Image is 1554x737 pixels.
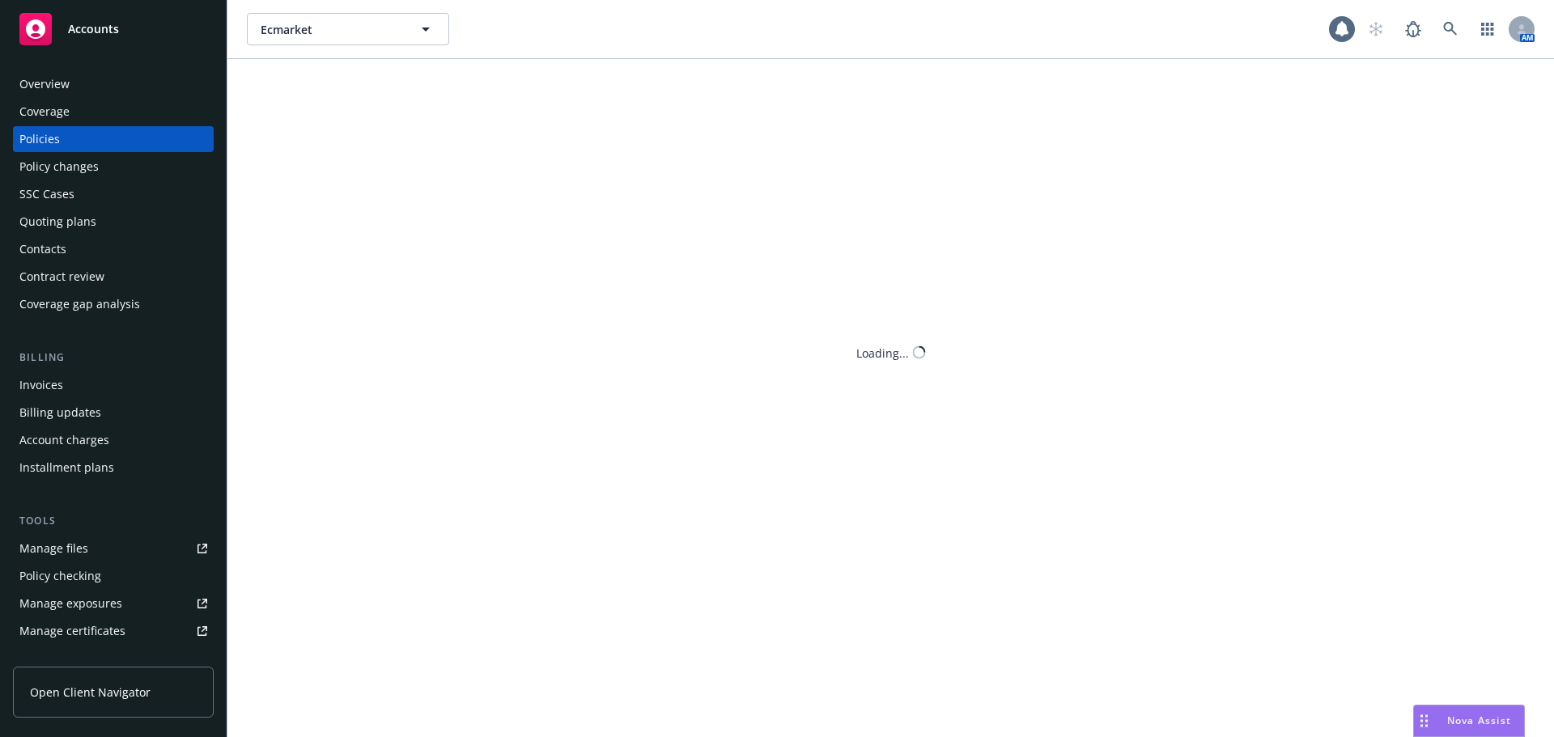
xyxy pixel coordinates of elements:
[13,291,214,317] a: Coverage gap analysis
[13,591,214,616] a: Manage exposures
[13,349,214,366] div: Billing
[19,591,122,616] div: Manage exposures
[261,21,401,38] span: Ecmarket
[68,23,119,36] span: Accounts
[13,618,214,644] a: Manage certificates
[13,126,214,152] a: Policies
[13,372,214,398] a: Invoices
[13,71,214,97] a: Overview
[1471,13,1504,45] a: Switch app
[19,99,70,125] div: Coverage
[19,618,125,644] div: Manage certificates
[19,563,101,589] div: Policy checking
[19,291,140,317] div: Coverage gap analysis
[247,13,449,45] button: Ecmarket
[1447,714,1511,727] span: Nova Assist
[19,455,114,481] div: Installment plans
[19,400,101,426] div: Billing updates
[13,455,214,481] a: Installment plans
[19,71,70,97] div: Overview
[19,536,88,561] div: Manage files
[13,536,214,561] a: Manage files
[19,209,96,235] div: Quoting plans
[19,181,74,207] div: SSC Cases
[13,6,214,52] a: Accounts
[13,400,214,426] a: Billing updates
[19,372,63,398] div: Invoices
[13,154,214,180] a: Policy changes
[19,126,60,152] div: Policies
[13,264,214,290] a: Contract review
[13,99,214,125] a: Coverage
[1434,13,1467,45] a: Search
[19,236,66,262] div: Contacts
[13,209,214,235] a: Quoting plans
[19,427,109,453] div: Account charges
[1413,705,1525,737] button: Nova Assist
[13,563,214,589] a: Policy checking
[19,264,104,290] div: Contract review
[19,154,99,180] div: Policy changes
[1414,705,1434,736] div: Drag to move
[13,646,214,671] a: Manage claims
[13,181,214,207] a: SSC Cases
[19,646,101,671] div: Manage claims
[856,344,909,361] div: Loading...
[13,427,214,453] a: Account charges
[13,513,214,529] div: Tools
[13,236,214,262] a: Contacts
[1397,13,1429,45] a: Report a Bug
[30,684,151,701] span: Open Client Navigator
[1360,13,1392,45] a: Start snowing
